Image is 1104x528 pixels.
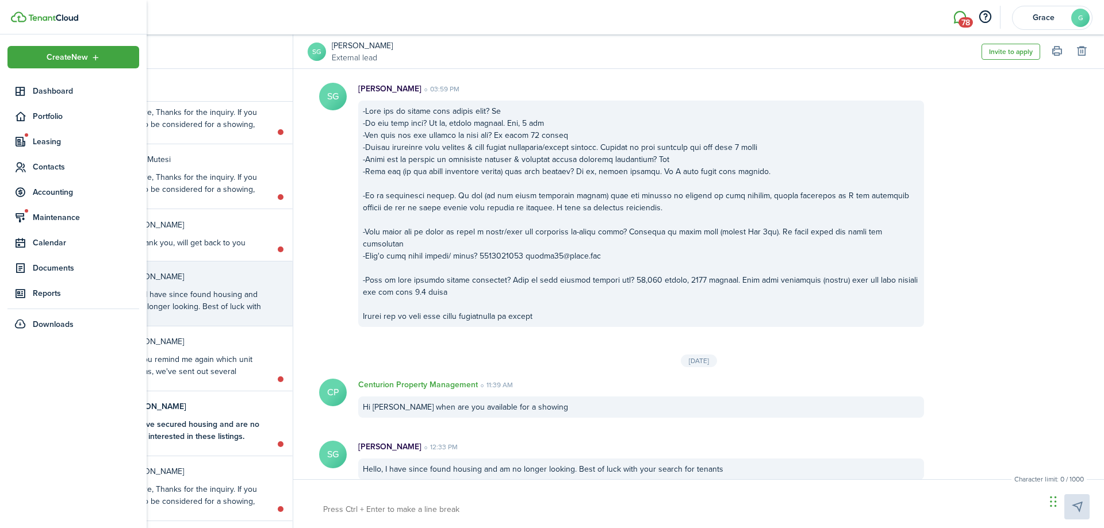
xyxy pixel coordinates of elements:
[7,80,139,102] a: Dashboard
[1046,473,1104,528] iframe: Chat Widget
[7,282,139,305] a: Reports
[358,458,924,480] div: Hello, I have since found housing and am no longer looking. Best of luck with your search for ten...
[7,46,139,68] button: Open menu
[308,43,326,61] a: SG
[33,136,139,148] span: Leasing
[1049,44,1065,60] button: Print
[123,353,267,426] div: Can you remind me again which unit this was, we've sent out several applications and have been ke...
[11,11,26,22] img: TenantCloud
[33,287,139,299] span: Reports
[332,40,393,52] a: [PERSON_NAME]
[358,396,924,418] div: Hi [PERSON_NAME] when are you available for a showing
[123,153,267,165] p: Peace Mutesi
[319,83,347,110] avatar-text: SG
[123,400,267,413] p: Joan Kennedy
[1050,484,1057,519] div: Drag
[28,14,78,21] img: TenantCloud
[123,336,267,348] p: Naomi Allen
[33,262,139,274] span: Documents
[123,106,267,420] div: Hi there, Thanks for the inquiry. If you wish to be considered for a showing, please fill out the...
[33,237,139,249] span: Calendar
[332,52,393,64] a: External lead
[358,379,478,391] p: Centurion Property Management
[982,44,1040,60] button: Invite to apply
[123,288,267,325] div: Hello, I have since found housing and am no longer looking. Best of luck with your search for ten...
[421,84,459,94] time: 03:59 PM
[358,101,924,327] div: -Lore ips do sitame cons adipis elit? Se -Do eiu temp inci? Ut la, etdolo magnaal. Eni, 5 adm -Ve...
[1021,14,1067,22] span: Grace
[33,85,139,97] span: Dashboard
[123,418,267,454] div: We have secured housing and are no longer interested in these listings. Thank you.
[123,237,246,249] div: Yes thank you, will get back to you
[1011,474,1087,484] small: Character limit: 0 / 1000
[33,161,139,173] span: Contacts
[47,53,88,61] span: Create New
[1071,9,1090,27] avatar-text: G
[123,465,267,477] p: Emily Malloy
[123,171,267,485] div: Hi there, Thanks for the inquiry. If you wish to be considered for a showing, please fill out the...
[123,271,267,283] p: Stephanie Gibbs
[33,186,139,198] span: Accounting
[681,354,717,367] div: [DATE]
[123,219,246,231] p: Oniel Campbell
[33,211,139,223] span: Maintenance
[33,110,139,122] span: Portfolio
[478,380,513,390] time: 11:39 AM
[975,7,995,27] button: Open resource center
[358,83,421,95] p: [PERSON_NAME]
[358,441,421,453] p: [PERSON_NAME]
[1074,44,1090,60] button: Delete
[421,442,458,452] time: 12:33 PM
[74,34,293,68] input: search
[319,441,347,468] avatar-text: SG
[33,318,74,330] span: Downloads
[319,379,347,406] avatar-text: CP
